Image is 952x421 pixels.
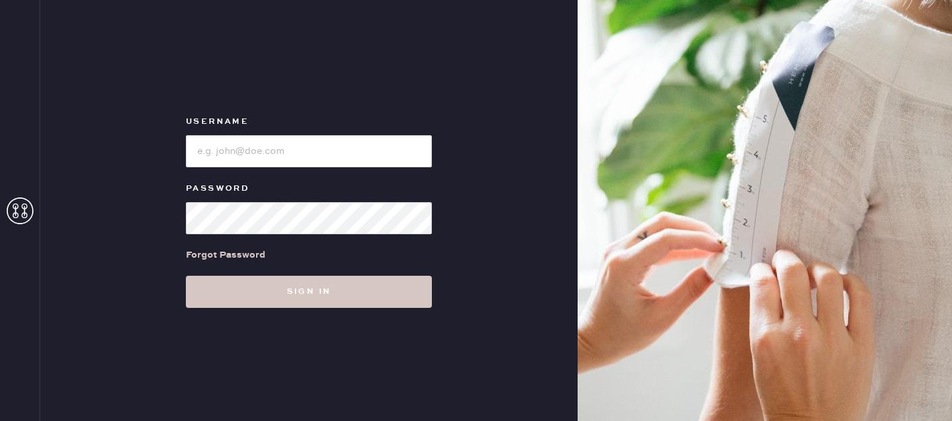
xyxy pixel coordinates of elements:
button: Sign in [186,276,432,308]
label: Username [186,114,432,130]
div: Forgot Password [186,248,265,262]
a: Forgot Password [186,234,265,276]
input: e.g. john@doe.com [186,135,432,167]
label: Password [186,181,432,197]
